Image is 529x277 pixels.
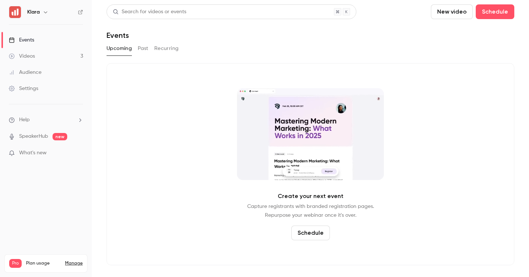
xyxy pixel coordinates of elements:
button: Recurring [154,43,179,54]
div: Audience [9,69,42,76]
a: SpeakerHub [19,133,48,140]
div: Search for videos or events [113,8,186,16]
span: new [53,133,67,140]
span: Help [19,116,30,124]
a: Manage [65,260,83,266]
button: Schedule [476,4,514,19]
div: Videos [9,53,35,60]
p: Capture registrants with branded registration pages. Repurpose your webinar once it's over. [247,202,374,220]
span: Pro [9,259,22,268]
button: Schedule [291,226,330,240]
span: Plan usage [26,260,61,266]
h1: Events [107,31,129,40]
h6: Klara [27,8,40,16]
span: What's new [19,149,47,157]
button: Past [138,43,148,54]
button: Upcoming [107,43,132,54]
li: help-dropdown-opener [9,116,83,124]
img: Klara [9,6,21,18]
iframe: Noticeable Trigger [74,150,83,157]
div: Settings [9,85,38,92]
p: Create your next event [278,192,343,201]
button: New video [431,4,473,19]
div: Events [9,36,34,44]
